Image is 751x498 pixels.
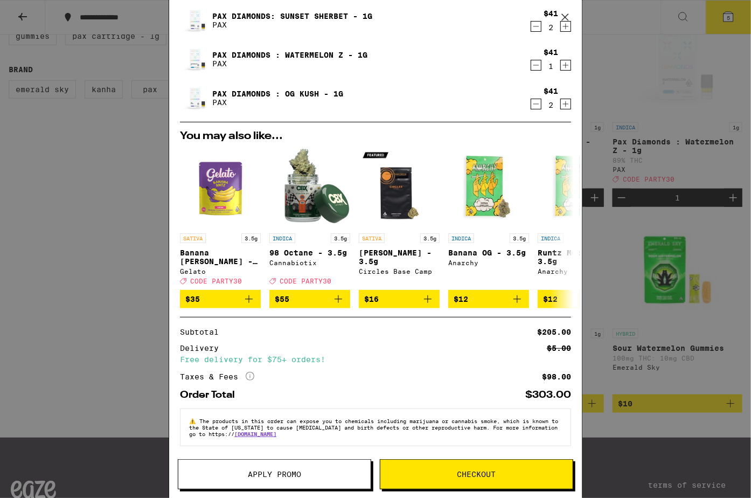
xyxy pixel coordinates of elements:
img: Gelato - Banana Runtz - 3.5g [180,147,261,228]
button: Decrement [531,60,541,71]
p: PAX [212,59,367,68]
div: Anarchy [538,268,618,275]
p: 3.5g [331,233,350,243]
div: Subtotal [180,328,226,336]
p: Banana OG - 3.5g [448,248,529,257]
div: Circles Base Camp [359,268,440,275]
div: Gelato [180,268,261,275]
img: Anarchy - Banana OG - 3.5g [448,147,529,228]
span: ⚠️ [189,418,199,424]
button: Increment [560,99,571,109]
span: Apply Promo [248,471,301,478]
p: INDICA [269,233,295,243]
img: Anarchy - Runtz Mode - 3.5g [538,147,618,228]
p: INDICA [448,233,474,243]
p: PAX [212,20,372,29]
button: Decrement [531,21,541,32]
p: 3.5g [241,233,261,243]
button: Apply Promo [178,459,371,489]
a: Pax Diamonds : Watermelon Z - 1g [212,51,367,59]
div: $303.00 [525,390,571,400]
span: CODE PARTY30 [280,278,331,285]
a: Pax Diamonds : OG Kush - 1g [212,89,343,98]
p: Banana [PERSON_NAME] - 3.5g [180,248,261,266]
button: Decrement [531,99,541,109]
button: Add to bag [180,290,261,308]
button: Add to bag [269,290,350,308]
div: $41 [544,48,558,57]
div: Taxes & Fees [180,372,254,382]
div: Order Total [180,390,242,400]
p: [PERSON_NAME] - 3.5g [359,248,440,266]
p: 3.5g [510,233,529,243]
img: Pax Diamonds : Watermelon Z - 1g [180,44,210,74]
div: Cannabiotix [269,259,350,266]
img: Circles Base Camp - Gush Rush - 3.5g [359,147,440,228]
img: Cannabiotix - 98 Octane - 3.5g [269,147,350,228]
button: Checkout [380,459,573,489]
div: Free delivery for $75+ orders! [180,356,571,363]
span: $16 [364,295,379,303]
div: $205.00 [537,328,571,336]
span: $12 [454,295,468,303]
p: Runtz Mode - 3.5g [538,248,618,266]
div: $41 [544,87,558,95]
a: [DOMAIN_NAME] [234,431,276,437]
span: $55 [275,295,289,303]
span: Checkout [457,471,496,478]
div: Anarchy [448,259,529,266]
div: $98.00 [542,373,571,381]
a: Open page for Runtz Mode - 3.5g from Anarchy [538,147,618,290]
a: Open page for Gush Rush - 3.5g from Circles Base Camp [359,147,440,290]
h2: You may also like... [180,131,571,142]
a: Open page for 98 Octane - 3.5g from Cannabiotix [269,147,350,290]
button: Add to bag [359,290,440,308]
a: Pax Diamonds: Sunset Sherbet - 1g [212,12,372,20]
div: Delivery [180,344,226,352]
p: INDICA [538,233,564,243]
button: Add to bag [538,290,618,308]
span: CODE PARTY30 [190,278,242,285]
p: PAX [212,98,343,107]
div: 1 [544,62,558,71]
div: $41 [544,9,558,18]
p: 3.5g [420,233,440,243]
div: 2 [544,101,558,109]
div: 2 [544,23,558,32]
button: Increment [560,60,571,71]
span: The products in this order can expose you to chemicals including marijuana or cannabis smoke, whi... [189,418,558,437]
p: 98 Octane - 3.5g [269,248,350,257]
img: Pax Diamonds : OG Kush - 1g [180,83,210,113]
button: Add to bag [448,290,529,308]
img: Pax Diamonds: Sunset Sherbet - 1g [180,5,210,36]
a: Open page for Banana OG - 3.5g from Anarchy [448,147,529,290]
div: $5.00 [547,344,571,352]
p: SATIVA [359,233,385,243]
span: $35 [185,295,200,303]
span: Hi. Need any help? [6,8,78,16]
a: Open page for Banana Runtz - 3.5g from Gelato [180,147,261,290]
span: $12 [543,295,558,303]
